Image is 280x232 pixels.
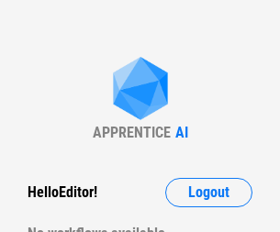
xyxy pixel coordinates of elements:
span: Logout [188,185,230,200]
div: Hello Editor ! [28,178,97,207]
div: AI [175,124,188,141]
button: Logout [165,178,252,207]
div: APPRENTICE [93,124,171,141]
img: Apprentice AI [104,57,177,124]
